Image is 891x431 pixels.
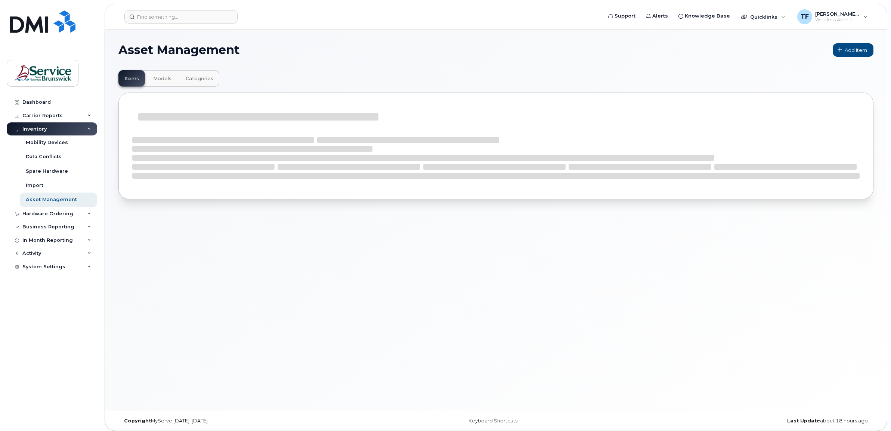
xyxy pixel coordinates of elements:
[124,418,151,424] strong: Copyright
[118,44,239,56] span: Asset Management
[468,418,517,424] a: Keyboard Shortcuts
[153,76,171,82] span: Models
[622,418,873,424] div: about 18 hours ago
[833,43,873,57] a: Add Item
[118,418,370,424] div: MyServe [DATE]–[DATE]
[845,47,867,54] span: Add Item
[186,76,213,82] span: Categories
[787,418,820,424] strong: Last Update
